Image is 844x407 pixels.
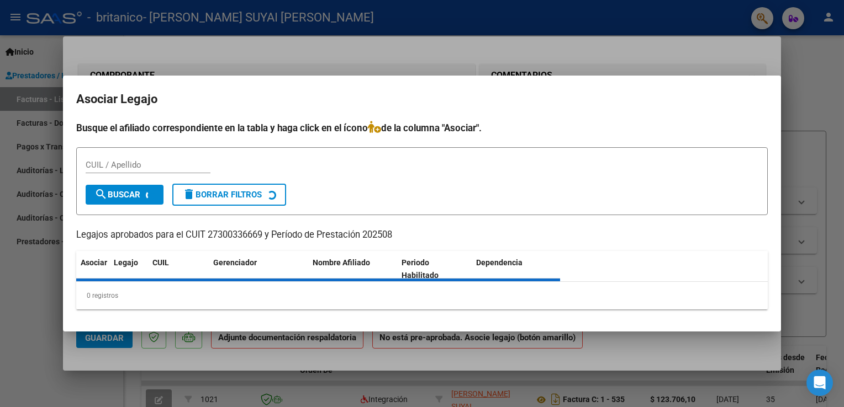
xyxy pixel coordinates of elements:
[94,190,140,200] span: Buscar
[806,369,833,396] div: Open Intercom Messenger
[76,228,768,242] p: Legajos aprobados para el CUIT 27300336669 y Período de Prestación 202508
[308,251,397,287] datatable-header-cell: Nombre Afiliado
[148,251,209,287] datatable-header-cell: CUIL
[86,185,163,205] button: Buscar
[81,258,107,267] span: Asociar
[76,121,768,135] h4: Busque el afiliado correspondiente en la tabla y haga click en el ícono de la columna "Asociar".
[182,190,262,200] span: Borrar Filtros
[172,184,286,206] button: Borrar Filtros
[209,251,308,287] datatable-header-cell: Gerenciador
[182,188,196,201] mat-icon: delete
[472,251,561,287] datatable-header-cell: Dependencia
[476,258,523,267] span: Dependencia
[76,89,768,110] h2: Asociar Legajo
[152,258,169,267] span: CUIL
[402,258,439,280] span: Periodo Habilitado
[109,251,148,287] datatable-header-cell: Legajo
[76,282,768,309] div: 0 registros
[76,251,109,287] datatable-header-cell: Asociar
[397,251,472,287] datatable-header-cell: Periodo Habilitado
[114,258,138,267] span: Legajo
[313,258,370,267] span: Nombre Afiliado
[213,258,257,267] span: Gerenciador
[94,188,108,201] mat-icon: search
